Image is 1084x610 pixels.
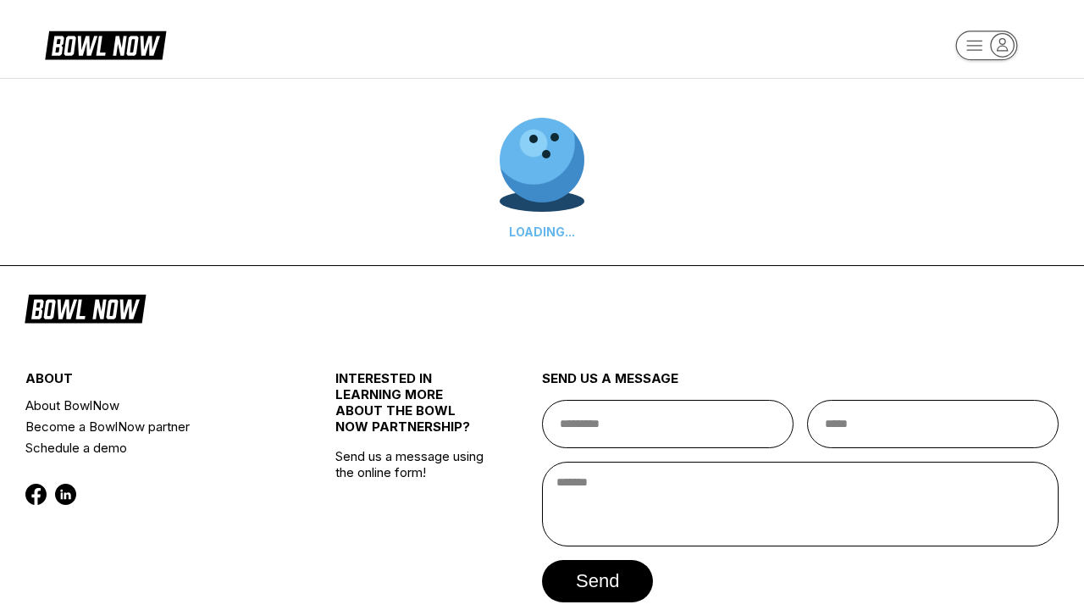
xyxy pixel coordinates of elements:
[542,370,1059,400] div: send us a message
[500,225,584,239] div: LOADING...
[542,560,653,602] button: send
[25,395,284,416] a: About BowlNow
[25,370,284,395] div: about
[25,416,284,437] a: Become a BowlNow partner
[25,437,284,458] a: Schedule a demo
[335,370,490,448] div: INTERESTED IN LEARNING MORE ABOUT THE BOWL NOW PARTNERSHIP?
